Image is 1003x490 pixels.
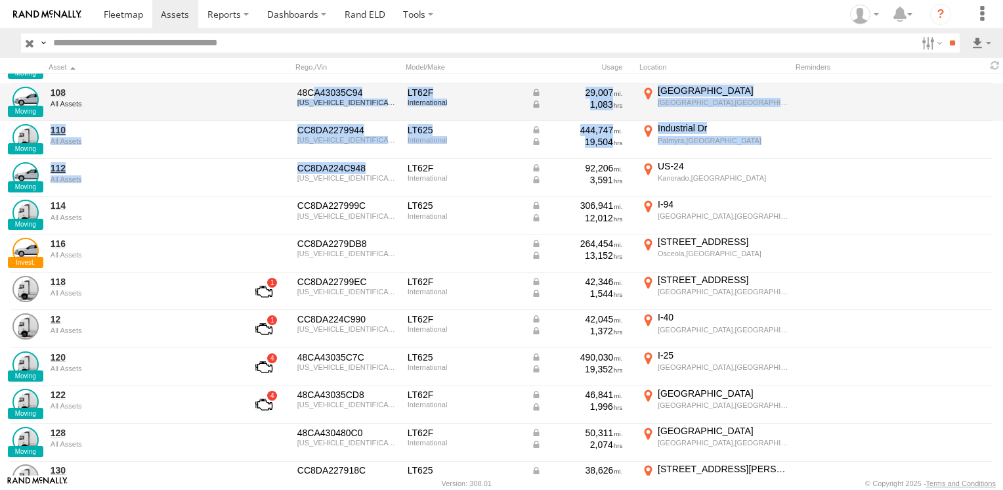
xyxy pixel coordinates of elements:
[297,136,398,144] div: 3HSDZTZR8NN877853
[531,87,623,99] div: Data from Vehicle CANbus
[297,464,398,476] div: CC8DA227918C
[987,59,1003,72] span: Refresh
[639,236,790,271] label: Click to View Current Location
[658,311,788,323] div: I-40
[297,439,398,447] div: 3HSDZAPR1TN652534
[639,122,790,158] label: Click to View Current Location
[408,124,522,136] div: LT625
[442,479,492,487] div: Version: 308.01
[51,402,230,410] div: undefined
[12,389,39,415] a: View Asset Details
[658,98,788,107] div: [GEOGRAPHIC_DATA],[GEOGRAPHIC_DATA]
[297,99,398,106] div: 3HSDZAPR1TN652677
[658,274,788,286] div: [STREET_ADDRESS]
[297,250,398,257] div: 3HSDZTZR3RN815122
[240,276,288,307] a: View Asset with Fault/s
[531,325,623,337] div: Data from Vehicle CANbus
[658,198,788,210] div: I-94
[13,10,81,19] img: rand-logo.svg
[531,99,623,110] div: Data from Vehicle CANbus
[297,124,398,136] div: CC8DA2279944
[658,136,788,145] div: Palmyra,[GEOGRAPHIC_DATA]
[408,313,522,325] div: LT62F
[531,174,623,186] div: Data from Vehicle CANbus
[51,326,230,334] div: undefined
[658,122,788,134] div: Industrial Dr
[240,351,288,383] a: View Asset with Fault/s
[658,287,788,296] div: [GEOGRAPHIC_DATA],[GEOGRAPHIC_DATA]
[531,238,623,250] div: Data from Vehicle CANbus
[408,174,522,182] div: International
[408,439,522,447] div: International
[408,200,522,212] div: LT625
[930,4,951,25] i: ?
[297,87,398,99] div: 48CA43035C94
[658,212,788,221] div: [GEOGRAPHIC_DATA],[GEOGRAPHIC_DATA]
[51,427,230,439] a: 128
[658,349,788,361] div: I-25
[51,313,230,325] a: 12
[297,363,398,371] div: 3HSDZAPR4LN826872
[658,438,788,447] div: [GEOGRAPHIC_DATA],[GEOGRAPHIC_DATA]
[658,401,788,410] div: [GEOGRAPHIC_DATA],[GEOGRAPHIC_DATA]
[639,274,790,309] label: Click to View Current Location
[51,440,230,448] div: undefined
[51,100,230,108] div: undefined
[658,236,788,248] div: [STREET_ADDRESS]
[406,62,524,72] div: Model/Make
[970,33,992,53] label: Export results as...
[408,288,522,296] div: International
[297,212,398,220] div: 3HSDZTZR5NN624635
[408,99,522,106] div: International
[12,276,39,302] a: View Asset Details
[51,365,230,372] div: undefined
[658,85,788,97] div: [GEOGRAPHIC_DATA]
[297,401,398,409] div: 3HSDZAPR2TN652686
[51,87,230,99] a: 108
[531,351,623,363] div: Data from Vehicle CANbus
[297,276,398,288] div: CC8DA22799EC
[531,401,623,412] div: Data from Vehicle CANbus
[408,363,522,371] div: International
[408,212,522,220] div: International
[297,174,398,182] div: 3HSDZAPR3RN853246
[531,136,623,148] div: Data from Vehicle CANbus
[658,425,788,437] div: [GEOGRAPHIC_DATA]
[531,439,623,451] div: Data from Vehicle CANbus
[12,124,39,150] a: View Asset Details
[408,427,522,439] div: LT62F
[12,200,39,226] a: View Asset Details
[531,427,623,439] div: Data from Vehicle CANbus
[658,325,788,334] div: [GEOGRAPHIC_DATA],[GEOGRAPHIC_DATA]
[408,351,522,363] div: LT625
[12,427,39,453] a: View Asset Details
[51,289,230,297] div: undefined
[297,351,398,363] div: 48CA43035C7C
[408,276,522,288] div: LT62F
[531,162,623,174] div: Data from Vehicle CANbus
[531,200,623,212] div: Data from Vehicle CANbus
[38,33,49,53] label: Search Query
[658,463,788,475] div: [STREET_ADDRESS][PERSON_NAME]
[916,33,945,53] label: Search Filter Options
[240,313,288,345] a: View Asset with Fault/s
[531,389,623,401] div: Data from Vehicle CANbus
[926,479,996,487] a: Terms and Conditions
[639,388,790,423] label: Click to View Current Location
[639,311,790,347] label: Click to View Current Location
[51,389,230,401] a: 122
[12,351,39,378] a: View Asset Details
[297,200,398,212] div: CC8DA227999C
[297,427,398,439] div: 48CA430480C0
[639,198,790,234] label: Click to View Current Location
[295,62,400,72] div: Rego./Vin
[51,137,230,145] div: undefined
[12,313,39,340] a: View Asset Details
[51,200,230,212] a: 114
[531,313,623,325] div: Data from Vehicle CANbus
[658,173,788,183] div: Kanorado,[GEOGRAPHIC_DATA]
[531,124,623,136] div: Data from Vehicle CANbus
[51,276,230,288] a: 118
[51,251,230,259] div: undefined
[408,136,522,144] div: International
